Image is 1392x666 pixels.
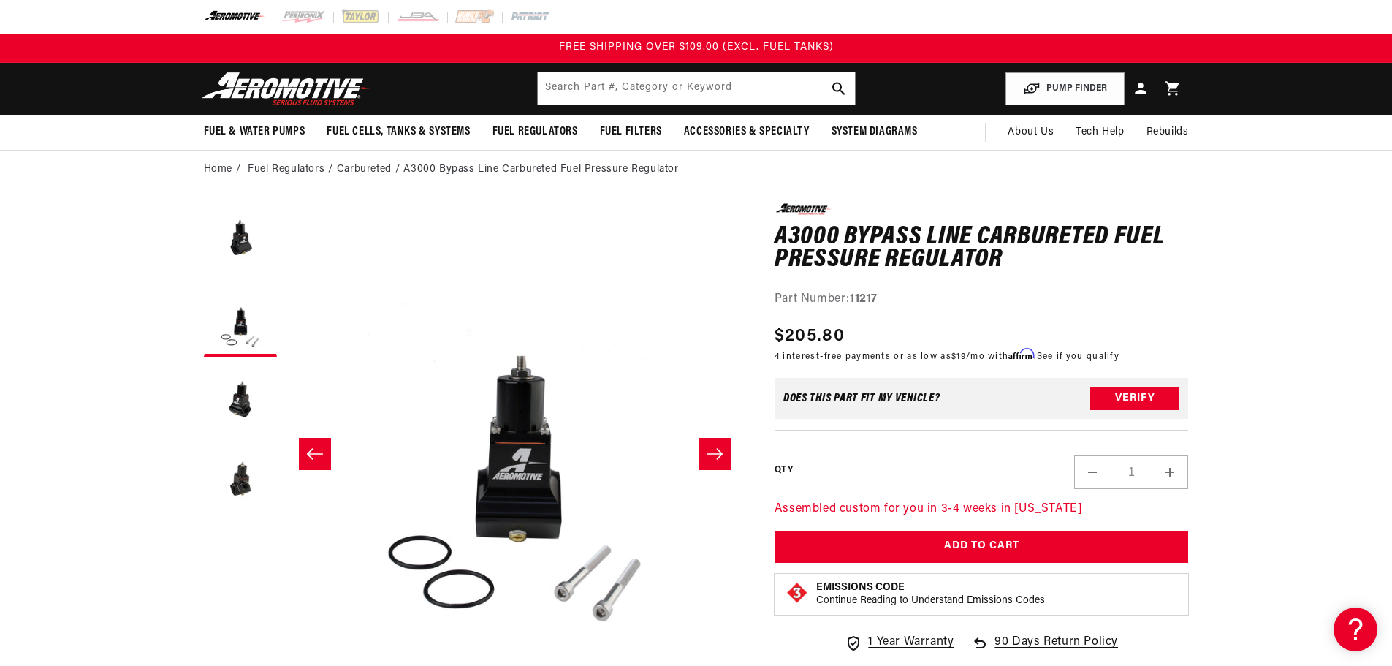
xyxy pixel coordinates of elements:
span: Tech Help [1076,124,1124,140]
span: Fuel & Water Pumps [204,124,305,140]
strong: 11217 [850,293,878,305]
p: 4 interest-free payments or as low as /mo with . [775,349,1119,363]
span: $205.80 [775,323,845,349]
a: About Us [997,115,1065,150]
span: Fuel Regulators [492,124,578,140]
span: Affirm [1008,349,1034,360]
button: PUMP FINDER [1005,72,1125,105]
li: A3000 Bypass Line Carbureted Fuel Pressure Regulator [403,162,678,178]
button: search button [823,72,855,105]
button: Slide left [299,438,331,470]
span: Rebuilds [1146,124,1189,140]
summary: Tech Help [1065,115,1135,150]
span: Fuel Cells, Tanks & Systems [327,124,470,140]
summary: Rebuilds [1136,115,1200,150]
span: Fuel Filters [600,124,662,140]
span: About Us [1008,126,1054,137]
button: Verify [1090,387,1179,410]
li: Fuel Regulators [248,162,337,178]
strong: Emissions Code [816,582,905,593]
img: Aeromotive [198,72,381,106]
a: Home [204,162,232,178]
button: Load image 4 in gallery view [204,444,277,518]
summary: Fuel Cells, Tanks & Systems [316,115,481,149]
summary: Accessories & Specialty [673,115,821,149]
div: Does This part fit My vehicle? [783,393,940,404]
nav: breadcrumbs [204,162,1189,178]
li: Carbureted [337,162,404,178]
input: Search by Part Number, Category or Keyword [538,72,855,105]
summary: System Diagrams [821,115,929,149]
summary: Fuel Filters [589,115,673,149]
button: Load image 1 in gallery view [204,203,277,276]
button: Load image 3 in gallery view [204,364,277,437]
p: Assembled custom for you in 3-4 weeks in [US_STATE] [775,500,1189,519]
button: Slide right [699,438,731,470]
p: Continue Reading to Understand Emissions Codes [816,594,1045,608]
button: Load image 2 in gallery view [204,284,277,357]
label: QTY [775,464,793,477]
button: Emissions CodeContinue Reading to Understand Emissions Codes [816,581,1045,608]
h1: A3000 Bypass Line Carbureted Fuel Pressure Regulator [775,226,1189,272]
span: 1 Year Warranty [868,633,954,652]
button: Add to Cart [775,531,1189,564]
img: Emissions code [786,581,809,605]
span: Accessories & Specialty [684,124,810,140]
div: Part Number: [775,290,1189,309]
a: 1 Year Warranty [845,633,954,652]
span: System Diagrams [832,124,918,140]
a: See if you qualify - Learn more about Affirm Financing (opens in modal) [1037,352,1119,361]
span: FREE SHIPPING OVER $109.00 (EXCL. FUEL TANKS) [559,42,834,53]
span: $19 [951,352,966,361]
summary: Fuel Regulators [482,115,589,149]
summary: Fuel & Water Pumps [193,115,316,149]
